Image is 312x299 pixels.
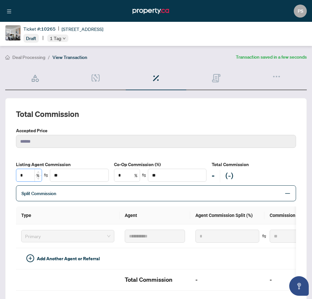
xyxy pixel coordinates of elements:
span: plus-circle [26,254,34,262]
label: Listing Agent Commission [16,161,109,168]
label: Accepted Price [16,127,296,134]
h2: - [212,170,215,183]
span: Draft [26,36,36,41]
span: down [37,178,39,180]
h2: - [195,275,259,285]
label: Co-Op Commission (%) [114,161,207,168]
h5: Total Commission [212,161,296,168]
span: Increase Value [35,169,42,175]
div: Split Commission [16,185,296,201]
h2: (-) [225,170,234,183]
span: swap [142,173,146,178]
span: PS [298,7,303,15]
h2: Total Commission [125,275,185,285]
span: down [63,37,66,40]
div: Ticket #: [23,25,56,33]
span: Add Another Agent or Referral [37,255,100,262]
th: Agent Commission Split (%) [190,206,264,224]
span: Deal Processing [12,54,45,60]
span: home [5,55,10,60]
button: Add Another Agent or Referral [21,253,105,264]
span: up [37,171,39,173]
h2: Total Commission [16,109,296,119]
img: logo [133,7,169,16]
article: Transaction saved in a few seconds [236,53,307,61]
span: menu [7,9,11,14]
span: 10265 [41,26,56,32]
th: Agent [120,206,190,224]
span: swap [262,234,266,238]
span: [STREET_ADDRESS] [62,25,103,33]
th: Type [16,206,120,224]
span: 1 Tag [50,35,61,42]
li: / [48,53,50,61]
span: Split Commission [21,191,56,196]
span: Decrease Value [35,175,42,181]
span: minus [285,191,291,196]
span: Primary [25,231,110,241]
img: IMG-C12342877_1.jpg [6,25,21,40]
span: swap [44,173,48,178]
button: Open asap [289,276,309,296]
span: View Transaction [52,54,87,60]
